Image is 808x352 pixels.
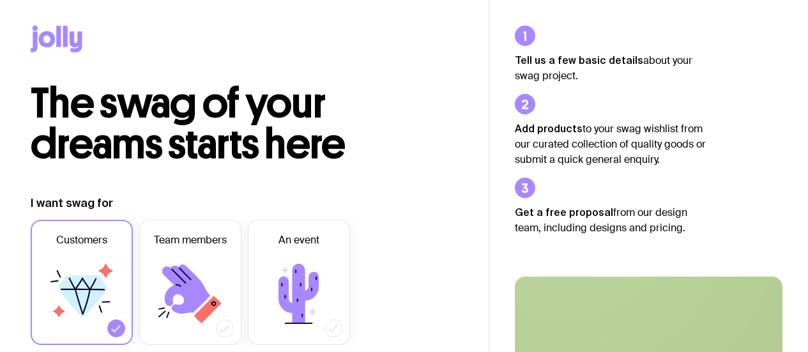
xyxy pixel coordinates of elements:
span: Team members [154,233,227,248]
p: from our design team, including designs and pricing. [515,204,706,236]
strong: Add products [515,123,583,134]
label: I want swag for [31,195,113,211]
p: about your swag project. [515,52,706,84]
strong: Tell us a few basic details [515,54,643,66]
span: An event [278,233,319,248]
strong: Get a free proposal [515,206,613,218]
span: Customers [56,233,107,248]
p: to your swag wishlist from our curated collection of quality goods or submit a quick general enqu... [515,121,706,167]
span: The swag of your dreams starts here [31,78,346,169]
